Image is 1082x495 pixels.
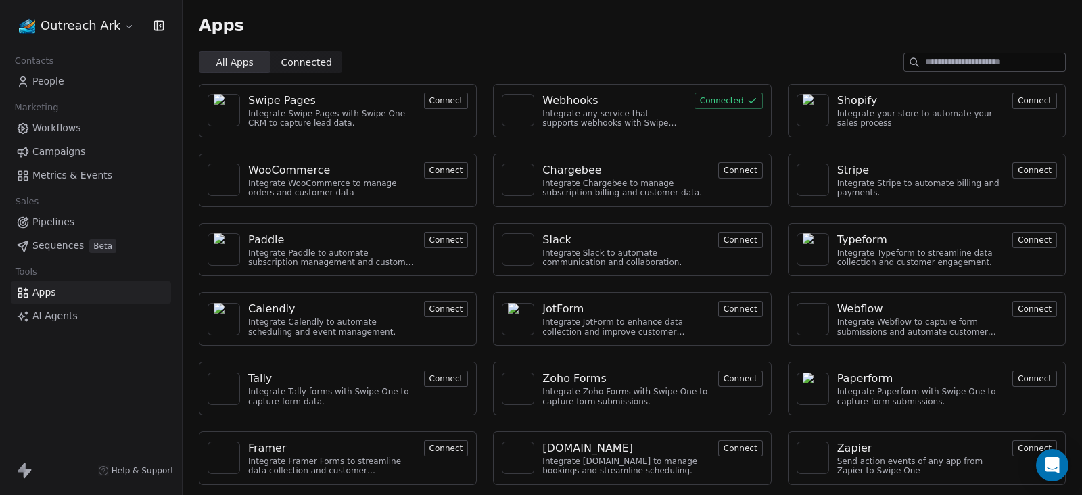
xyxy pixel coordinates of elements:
a: Metrics & Events [11,164,171,187]
span: Campaigns [32,145,85,159]
div: Webhooks [542,93,598,109]
a: Connected [695,94,763,107]
img: Outreach_Ark_Favicon.png [19,18,35,34]
a: NA [797,233,829,266]
a: Paddle [248,232,416,248]
button: Connect [718,440,763,456]
a: NA [208,233,240,266]
a: Tally [248,371,416,387]
div: Integrate Calendly to automate scheduling and event management. [248,317,416,337]
img: NA [803,164,823,196]
span: Workflows [32,121,81,135]
span: Sales [9,191,45,212]
div: Swipe Pages [248,93,316,109]
img: NA [214,303,234,335]
button: Connect [1012,440,1057,456]
a: Connect [718,164,763,176]
div: Send action events of any app from Zapier to Swipe One [837,456,1005,476]
a: Connect [424,442,469,454]
button: Connected [695,93,763,109]
a: Connect [1012,442,1057,454]
a: NA [797,373,829,405]
img: NA [508,94,528,126]
div: Framer [248,440,286,456]
a: Workflows [11,117,171,139]
div: Open Intercom Messenger [1036,449,1068,481]
div: Integrate Tally forms with Swipe One to capture form data. [248,387,416,406]
span: Outreach Ark [41,17,120,34]
button: Connect [1012,232,1057,248]
a: Zapier [837,440,1005,456]
div: [DOMAIN_NAME] [542,440,633,456]
a: NA [797,442,829,474]
a: Webflow [837,301,1005,317]
button: Connect [424,162,469,179]
img: NA [508,239,528,260]
a: JotForm [542,301,710,317]
a: Slack [542,232,710,248]
img: NA [803,94,823,126]
div: Webflow [837,301,883,317]
a: NA [797,164,829,196]
a: Connect [718,233,763,246]
a: NA [797,303,829,335]
span: Connected [281,55,332,70]
a: NA [502,94,534,126]
span: Marketing [9,97,64,118]
img: NA [214,170,234,190]
a: Pipelines [11,211,171,233]
a: People [11,70,171,93]
span: Apps [32,285,56,300]
a: Connect [424,164,469,176]
img: NA [508,303,528,335]
div: Calendly [248,301,295,317]
a: NA [797,94,829,126]
span: Pipelines [32,215,74,229]
a: Connect [424,302,469,315]
img: NA [803,442,823,474]
span: Metrics & Events [32,168,112,183]
a: SequencesBeta [11,235,171,257]
a: Connect [1012,164,1057,176]
a: NA [502,164,534,196]
div: Integrate your store to automate your sales process [837,109,1005,128]
a: Zoho Forms [542,371,710,387]
span: Contacts [9,51,60,71]
div: Integrate Zoho Forms with Swipe One to capture form submissions. [542,387,710,406]
div: Paperform [837,371,893,387]
a: Typeform [837,232,1005,248]
div: Integrate Slack to automate communication and collaboration. [542,248,710,268]
div: Integrate [DOMAIN_NAME] to manage bookings and streamline scheduling. [542,456,710,476]
a: Paperform [837,371,1005,387]
div: Chargebee [542,162,601,179]
img: NA [508,170,528,190]
a: Connect [1012,94,1057,107]
a: Connect [1012,233,1057,246]
img: NA [803,309,823,329]
span: Help & Support [112,465,174,476]
button: Connect [718,371,763,387]
div: Integrate Chargebee to manage subscription billing and customer data. [542,179,710,198]
a: NA [208,442,240,474]
a: NA [502,373,534,405]
div: JotForm [542,301,584,317]
button: Connect [424,371,469,387]
span: AI Agents [32,309,78,323]
button: Connect [424,232,469,248]
button: Connect [424,440,469,456]
a: [DOMAIN_NAME] [542,440,710,456]
a: Calendly [248,301,416,317]
a: Stripe [837,162,1005,179]
a: NA [502,442,534,474]
div: Zoho Forms [542,371,606,387]
a: NA [208,373,240,405]
img: NA [508,442,528,474]
span: Apps [199,16,244,36]
img: NA [803,373,823,405]
div: Integrate Paperform with Swipe One to capture form submissions. [837,387,1005,406]
button: Connect [1012,93,1057,109]
div: Slack [542,232,571,248]
a: NA [208,94,240,126]
a: Chargebee [542,162,710,179]
a: Connect [718,372,763,385]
